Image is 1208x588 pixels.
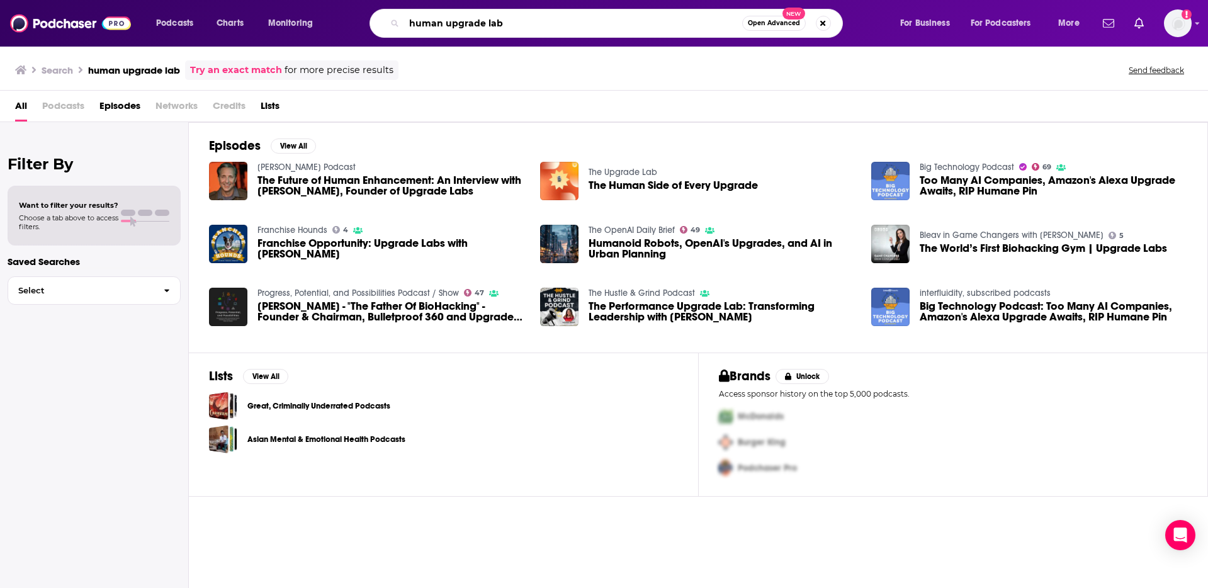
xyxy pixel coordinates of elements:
[261,96,279,122] a: Lists
[782,8,805,20] span: New
[257,162,356,172] a: Alex Womack Podcast
[209,225,247,263] img: Franchise Opportunity: Upgrade Labs with Dave Asprey
[243,369,288,384] button: View All
[871,288,910,326] img: Big Technology Podcast: Too Many AI Companies, Amazon's Alexa Upgrade Awaits, RIP Humane Pin
[257,225,327,235] a: Franchise Hounds
[920,230,1104,240] a: Bleav in Game Changers with Erin Coscarelli
[1042,164,1051,170] span: 69
[88,64,180,76] h3: human upgrade lab
[257,238,525,259] span: Franchise Opportunity: Upgrade Labs with [PERSON_NAME]
[719,389,1188,399] p: Access sponsor history on the top 5,000 podcasts.
[190,63,282,77] a: Try an exact match
[748,20,800,26] span: Open Advanced
[589,167,657,178] a: The Upgrade Lab
[540,162,579,200] a: The Human Side of Every Upgrade
[209,368,288,384] a: ListsView All
[209,425,237,453] a: Asian Mental & Emotional Health Podcasts
[871,225,910,263] img: The World’s First Biohacking Gym | Upgrade Labs
[247,433,405,446] a: Asian Mental & Emotional Health Podcasts
[738,437,786,448] span: Burger King
[1109,232,1124,239] a: 5
[257,238,525,259] a: Franchise Opportunity: Upgrade Labs with Dave Asprey
[589,288,695,298] a: The Hustle & Grind Podcast
[589,180,758,191] a: The Human Side of Every Upgrade
[209,288,247,326] img: Dave Asprey - "The Father Of BioHacking" - Founder & Chairman, Bulletproof 360 and Upgrade Labs
[589,301,856,322] span: The Performance Upgrade Lab: Transforming Leadership with [PERSON_NAME]
[257,301,525,322] a: Dave Asprey - "The Father Of BioHacking" - Founder & Chairman, Bulletproof 360 and Upgrade Labs
[332,226,349,234] a: 4
[920,288,1051,298] a: interfluidity, subscribed podcasts
[714,404,738,429] img: First Pro Logo
[589,238,856,259] a: Humanoid Robots, OpenAI's Upgrades, and AI in Urban Planning
[1164,9,1192,37] img: User Profile
[920,243,1167,254] a: The World’s First Biohacking Gym | Upgrade Labs
[1182,9,1192,20] svg: Add a profile image
[1119,233,1124,239] span: 5
[209,138,316,154] a: EpisodesView All
[213,96,246,122] span: Credits
[920,301,1187,322] a: Big Technology Podcast: Too Many AI Companies, Amazon's Alexa Upgrade Awaits, RIP Humane Pin
[257,301,525,322] span: [PERSON_NAME] - "The Father Of BioHacking" - Founder & Chairman, Bulletproof 360 and Upgrade Labs
[208,13,251,33] a: Charts
[920,175,1187,196] a: Too Many AI Companies, Amazon's Alexa Upgrade Awaits, RIP Humane Pin
[738,411,784,422] span: McDonalds
[209,392,237,420] a: Great, Criminally Underrated Podcasts
[719,368,771,384] h2: Brands
[540,288,579,326] img: The Performance Upgrade Lab: Transforming Leadership with Isioma Utomi
[209,368,233,384] h2: Lists
[589,225,675,235] a: The OpenAI Daily Brief
[1049,13,1095,33] button: open menu
[871,162,910,200] img: Too Many AI Companies, Amazon's Alexa Upgrade Awaits, RIP Humane Pin
[209,162,247,200] img: The Future of Human Enhancement: An Interview with Dave Asprey, Founder of Upgrade Labs
[99,96,140,122] a: Episodes
[10,11,131,35] img: Podchaser - Follow, Share and Rate Podcasts
[8,155,181,173] h2: Filter By
[257,175,525,196] span: The Future of Human Enhancement: An Interview with [PERSON_NAME], Founder of Upgrade Labs
[271,139,316,154] button: View All
[1058,14,1080,32] span: More
[15,96,27,122] span: All
[776,369,829,384] button: Unlock
[259,13,329,33] button: open menu
[381,9,855,38] div: Search podcasts, credits, & more...
[42,64,73,76] h3: Search
[742,16,806,31] button: Open AdvancedNew
[257,288,459,298] a: Progress, Potential, and Possibilities Podcast / Show
[691,227,700,233] span: 49
[962,13,1049,33] button: open menu
[8,286,154,295] span: Select
[680,226,701,234] a: 49
[268,14,313,32] span: Monitoring
[1032,163,1052,171] a: 69
[209,138,261,154] h2: Episodes
[540,225,579,263] img: Humanoid Robots, OpenAI's Upgrades, and AI in Urban Planning
[714,429,738,455] img: Second Pro Logo
[285,63,393,77] span: for more precise results
[464,289,485,297] a: 47
[8,256,181,268] p: Saved Searches
[19,201,118,210] span: Want to filter your results?
[1164,9,1192,37] span: Logged in as autumncomm
[1129,13,1149,34] a: Show notifications dropdown
[343,227,348,233] span: 4
[42,96,84,122] span: Podcasts
[147,13,210,33] button: open menu
[738,463,797,473] span: Podchaser Pro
